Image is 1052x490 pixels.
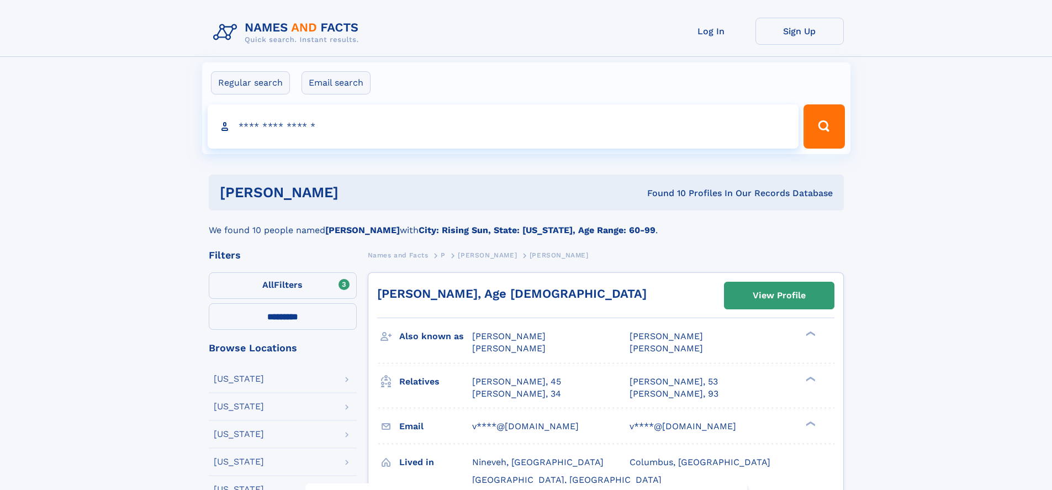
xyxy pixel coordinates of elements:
span: [PERSON_NAME] [630,331,703,341]
span: [GEOGRAPHIC_DATA], [GEOGRAPHIC_DATA] [472,475,662,485]
div: View Profile [753,283,806,308]
button: Search Button [803,104,844,149]
a: [PERSON_NAME], Age [DEMOGRAPHIC_DATA] [377,287,647,301]
span: Columbus, [GEOGRAPHIC_DATA] [630,457,770,467]
span: All [262,280,274,290]
b: City: Rising Sun, State: [US_STATE], Age Range: 60-99 [419,225,655,235]
h1: [PERSON_NAME] [220,186,493,199]
span: P [441,251,446,259]
span: [PERSON_NAME] [472,331,546,341]
input: search input [208,104,799,149]
span: [PERSON_NAME] [630,343,703,354]
label: Regular search [211,71,290,94]
h3: Relatives [399,372,472,391]
div: Browse Locations [209,343,357,353]
a: Log In [667,18,755,45]
span: Nineveh, [GEOGRAPHIC_DATA] [472,457,604,467]
a: View Profile [725,282,834,309]
a: Sign Up [755,18,844,45]
div: ❯ [803,375,816,382]
div: ❯ [803,330,816,338]
div: Filters [209,250,357,260]
a: [PERSON_NAME], 34 [472,388,561,400]
a: Names and Facts [368,248,429,262]
h3: Also known as [399,327,472,346]
a: [PERSON_NAME], 93 [630,388,718,400]
label: Filters [209,272,357,299]
div: We found 10 people named with . [209,210,844,237]
div: [US_STATE] [214,375,264,383]
a: [PERSON_NAME], 45 [472,376,561,388]
label: Email search [302,71,371,94]
a: [PERSON_NAME] [458,248,517,262]
div: ❯ [803,420,816,427]
a: [PERSON_NAME], 53 [630,376,718,388]
a: P [441,248,446,262]
span: [PERSON_NAME] [458,251,517,259]
div: Found 10 Profiles In Our Records Database [493,187,833,199]
h3: Lived in [399,453,472,472]
div: [US_STATE] [214,402,264,411]
span: [PERSON_NAME] [472,343,546,354]
span: [PERSON_NAME] [530,251,589,259]
h3: Email [399,417,472,436]
img: Logo Names and Facts [209,18,368,48]
b: [PERSON_NAME] [325,225,400,235]
div: [US_STATE] [214,457,264,466]
div: [US_STATE] [214,430,264,439]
